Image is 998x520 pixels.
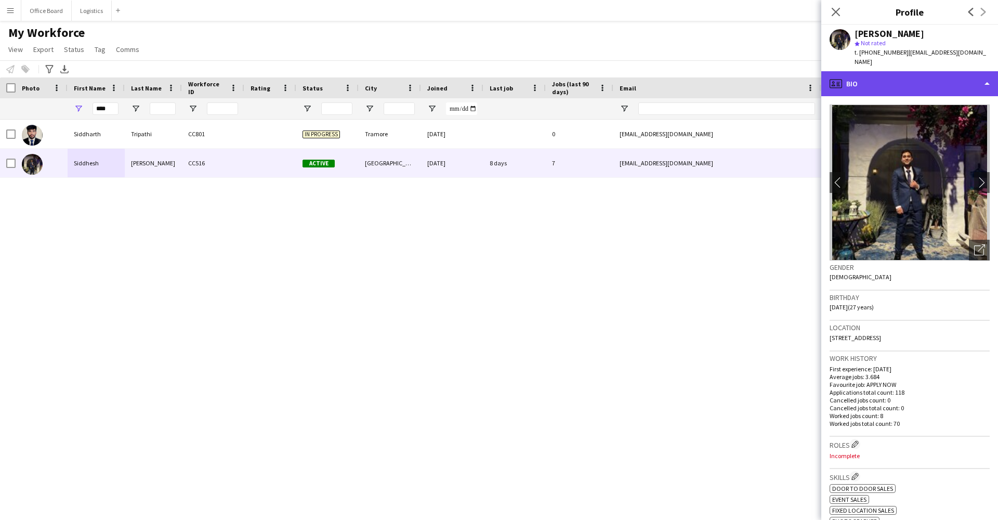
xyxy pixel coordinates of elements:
input: City Filter Input [384,102,415,115]
span: [DEMOGRAPHIC_DATA] [830,273,891,281]
p: Average jobs: 3.684 [830,373,990,381]
span: Email [620,84,636,92]
span: Door to door sales [832,485,893,492]
button: Open Filter Menu [74,104,83,113]
button: Open Filter Menu [131,104,140,113]
img: Siddharth Tripathi [22,125,43,146]
button: Logistics [72,1,112,21]
p: Worked jobs total count: 70 [830,420,990,427]
a: View [4,43,27,56]
input: Status Filter Input [321,102,352,115]
div: [EMAIL_ADDRESS][DOMAIN_NAME] [613,149,821,177]
p: Cancelled jobs count: 0 [830,396,990,404]
input: Email Filter Input [638,102,815,115]
div: [GEOGRAPHIC_DATA] [359,149,421,177]
span: [DATE] (27 years) [830,303,874,311]
span: View [8,45,23,54]
div: [DATE] [421,149,483,177]
a: Comms [112,43,143,56]
div: Siddharth [68,120,125,148]
span: Workforce ID [188,80,226,96]
div: [DATE] [421,120,483,148]
div: Siddhesh [68,149,125,177]
span: t. [PHONE_NUMBER] [855,48,909,56]
h3: Work history [830,354,990,363]
div: Tramore [359,120,421,148]
p: Applications total count: 118 [830,388,990,396]
div: 8 days [483,149,546,177]
img: Siddhesh Sangle [22,154,43,175]
app-action-btn: Advanced filters [43,63,56,75]
div: 0 [546,120,613,148]
span: My Workforce [8,25,85,41]
span: Photo [22,84,40,92]
div: CC516 [182,149,244,177]
a: Export [29,43,58,56]
div: [PERSON_NAME] [125,149,182,177]
p: Favourite job: APPLY NOW [830,381,990,388]
span: In progress [303,131,340,138]
p: Worked jobs count: 8 [830,412,990,420]
button: Open Filter Menu [303,104,312,113]
a: Status [60,43,88,56]
span: Fixed location sales [832,506,894,514]
span: Last job [490,84,513,92]
a: Tag [90,43,110,56]
span: First Name [74,84,106,92]
h3: Gender [830,263,990,272]
h3: Birthday [830,293,990,302]
button: Open Filter Menu [188,104,198,113]
span: Status [64,45,84,54]
div: CC801 [182,120,244,148]
p: Cancelled jobs total count: 0 [830,404,990,412]
span: [STREET_ADDRESS] [830,334,881,342]
h3: Roles [830,439,990,450]
span: Active [303,160,335,167]
input: Last Name Filter Input [150,102,176,115]
span: Status [303,84,323,92]
img: Crew avatar or photo [830,105,990,261]
button: Open Filter Menu [365,104,374,113]
h3: Profile [821,5,998,19]
span: Export [33,45,54,54]
span: Not rated [861,39,886,47]
span: City [365,84,377,92]
div: Bio [821,71,998,96]
span: Event sales [832,496,866,503]
input: First Name Filter Input [93,102,119,115]
h3: Skills [830,471,990,482]
p: First experience: [DATE] [830,365,990,373]
button: Office Board [21,1,72,21]
div: [PERSON_NAME] [855,29,924,38]
input: Workforce ID Filter Input [207,102,238,115]
app-action-btn: Export XLSX [58,63,71,75]
button: Open Filter Menu [620,104,629,113]
button: Open Filter Menu [427,104,437,113]
input: Joined Filter Input [446,102,477,115]
span: Joined [427,84,448,92]
div: Open photos pop-in [969,240,990,261]
span: Comms [116,45,139,54]
p: Incomplete [830,452,990,460]
h3: Location [830,323,990,332]
span: Tag [95,45,106,54]
div: Tripathi [125,120,182,148]
div: [EMAIL_ADDRESS][DOMAIN_NAME] [613,120,821,148]
div: 7 [546,149,613,177]
span: Rating [251,84,270,92]
span: Jobs (last 90 days) [552,80,595,96]
span: Last Name [131,84,162,92]
span: | [EMAIL_ADDRESS][DOMAIN_NAME] [855,48,986,66]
